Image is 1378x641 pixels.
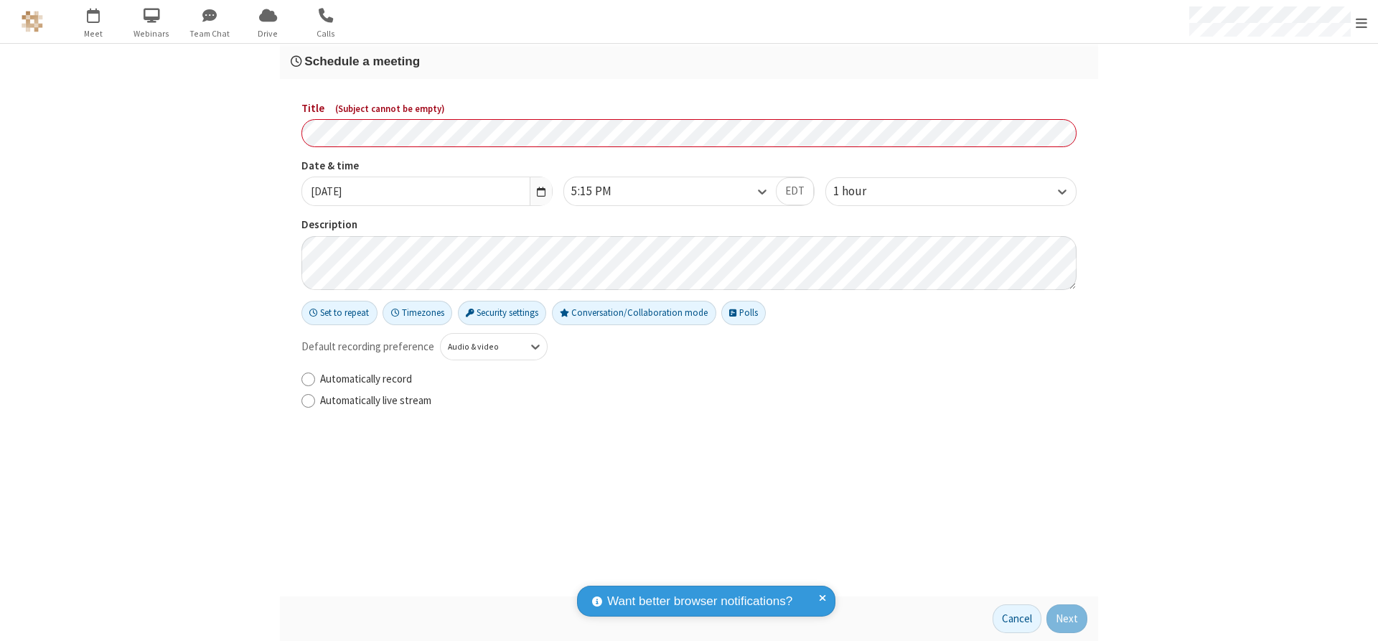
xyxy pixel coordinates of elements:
label: Description [301,217,1077,233]
button: Polls [721,301,766,325]
label: Title [301,100,1077,117]
iframe: Chat [1342,604,1367,631]
span: Drive [241,27,295,40]
button: Conversation/Collaboration mode [552,301,716,325]
div: 1 hour [833,182,891,201]
button: EDT [776,177,814,206]
label: Automatically record [320,371,1077,388]
button: Next [1046,604,1087,633]
span: Calls [299,27,353,40]
label: Automatically live stream [320,393,1077,409]
span: Want better browser notifications? [607,592,792,611]
div: Audio & video [448,340,516,353]
button: Set to repeat [301,301,378,325]
label: Date & time [301,158,553,174]
span: Schedule a meeting [304,54,420,68]
span: ( Subject cannot be empty ) [335,103,445,115]
button: Timezones [383,301,452,325]
img: QA Selenium DO NOT DELETE OR CHANGE [22,11,43,32]
span: Default recording preference [301,339,434,355]
button: Security settings [458,301,547,325]
span: Webinars [125,27,179,40]
span: Meet [67,27,121,40]
button: Cancel [993,604,1041,633]
span: Team Chat [183,27,237,40]
div: 5:15 PM [571,182,636,201]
